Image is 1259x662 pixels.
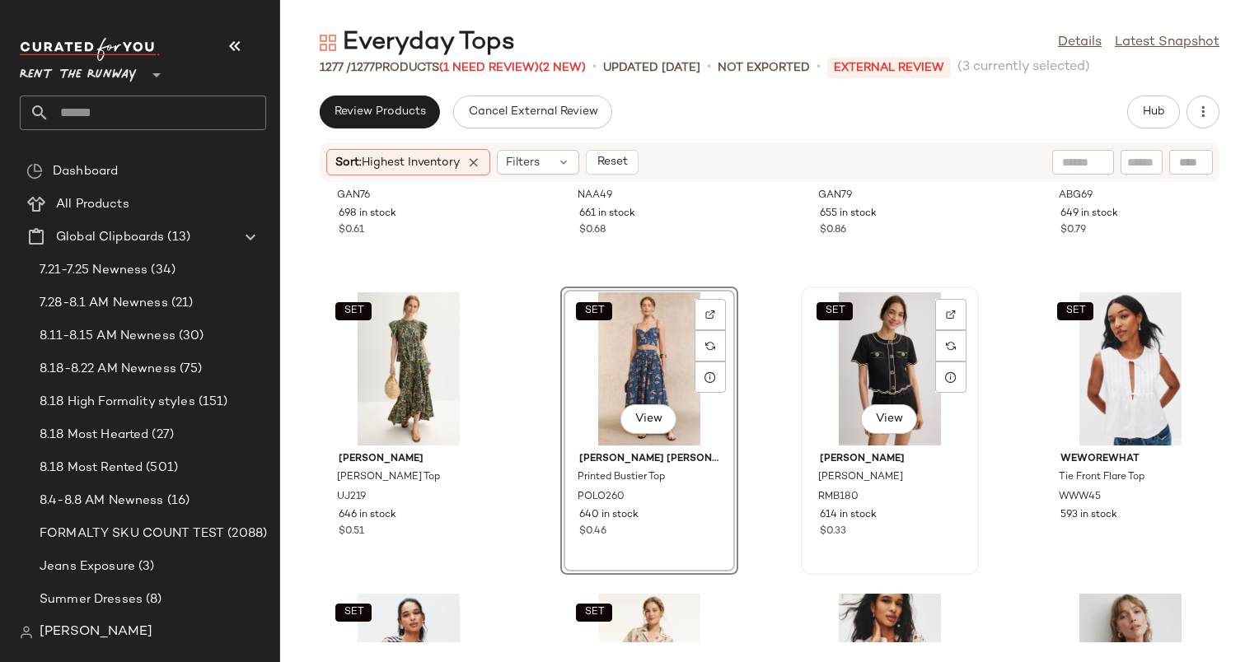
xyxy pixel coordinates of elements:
[143,459,178,478] span: (501)
[337,470,440,485] span: [PERSON_NAME] Top
[147,261,176,280] span: (34)
[20,56,137,86] span: Rent the Runway
[1060,223,1086,238] span: $0.79
[148,426,174,445] span: (27)
[40,492,164,510] span: 8.4-8.8 AM Newness
[634,413,662,426] span: View
[583,607,604,618] span: SET
[1047,292,1214,445] img: WWW45.jpg
[195,393,228,412] span: (151)
[168,294,194,313] span: (21)
[1060,207,1118,221] span: 649 in stock
[164,492,190,510] span: (16)
[576,302,612,320] button: SET
[586,150,639,175] button: Reset
[320,35,336,51] img: svg%3e
[705,310,715,319] img: svg%3e
[817,58,821,77] span: •
[40,459,143,478] span: 8.18 Most Rented
[339,508,396,523] span: 646 in stock
[56,195,129,214] span: All Products
[818,189,852,203] span: GAN79
[40,426,148,445] span: 8.18 Most Hearted
[1127,96,1180,128] button: Hub
[578,490,625,505] span: POLO260
[320,62,351,74] span: 1277 /
[339,207,396,221] span: 698 in stock
[40,360,176,379] span: 8.18-8.22 AM Newness
[579,223,606,238] span: $0.68
[320,26,515,59] div: Everyday Tops
[576,604,612,622] button: SET
[362,156,460,169] span: Highest Inventory
[820,207,877,221] span: 655 in stock
[820,452,960,467] span: [PERSON_NAME]
[946,310,956,319] img: svg%3e
[176,360,203,379] span: (75)
[579,207,635,221] span: 661 in stock
[1060,508,1117,523] span: 593 in stock
[817,302,853,320] button: SET
[620,404,676,434] button: View
[339,452,479,467] span: [PERSON_NAME]
[566,292,732,445] img: POLO260.jpg
[583,305,604,317] span: SET
[325,292,492,445] img: UJ219.jpg
[1065,305,1085,317] span: SET
[135,557,154,576] span: (3)
[1142,105,1165,119] span: Hub
[1059,490,1101,505] span: WWW45
[1057,302,1093,320] button: SET
[351,62,375,74] span: 1277
[320,59,586,77] div: Products
[820,223,846,238] span: $0.86
[592,58,597,77] span: •
[343,305,363,317] span: SET
[40,524,224,543] span: FORMALTY SKU COUNT TEST
[824,305,845,317] span: SET
[578,189,612,203] span: NAA49
[707,58,711,77] span: •
[40,557,135,576] span: Jeans Exposure
[875,413,903,426] span: View
[807,292,973,445] img: RMB180.jpg
[53,162,118,181] span: Dashboard
[1059,189,1093,203] span: ABG69
[1058,33,1102,53] a: Details
[818,490,859,505] span: RMB180
[334,105,426,119] span: Review Products
[827,58,951,78] p: External REVIEW
[56,228,164,247] span: Global Clipboards
[1059,470,1144,485] span: Tie Front Flare Top
[335,302,372,320] button: SET
[596,156,627,169] span: Reset
[20,38,160,61] img: cfy_white_logo.C9jOOHJF.svg
[40,393,195,412] span: 8.18 High Formality styles
[224,524,267,543] span: (2088)
[718,59,810,77] p: Not Exported
[453,96,611,128] button: Cancel External Review
[26,163,43,179] img: svg%3e
[439,62,539,74] span: (1 Need Review)
[818,470,903,485] span: [PERSON_NAME]
[40,622,152,642] span: [PERSON_NAME]
[40,261,147,280] span: 7.21-7.25 Newness
[603,59,700,77] p: updated [DATE]
[337,189,370,203] span: GAN76
[164,228,190,247] span: (13)
[40,327,176,346] span: 8.11-8.15 AM Newness
[1115,33,1219,53] a: Latest Snapshot
[339,223,364,238] span: $0.61
[578,470,665,485] span: Printed Bustier Top
[335,154,460,171] span: Sort:
[320,96,440,128] button: Review Products
[337,490,366,505] span: UJ219
[20,626,33,639] img: svg%3e
[143,590,161,609] span: (8)
[820,524,846,539] span: $0.33
[467,105,597,119] span: Cancel External Review
[176,327,204,346] span: (30)
[861,404,917,434] button: View
[820,508,877,523] span: 614 in stock
[343,607,363,618] span: SET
